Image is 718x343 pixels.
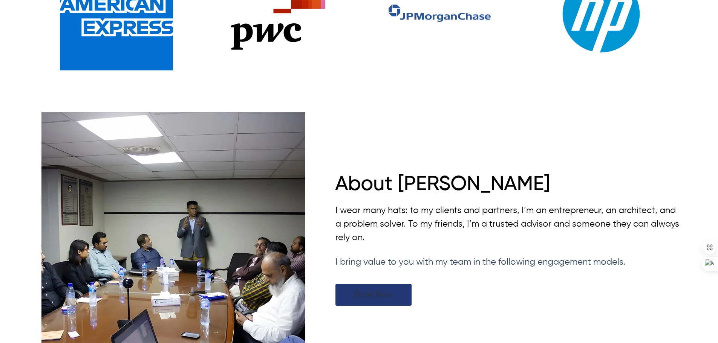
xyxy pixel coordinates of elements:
[335,173,682,196] h1: About [PERSON_NAME]
[335,284,412,306] a: Book Now
[335,204,682,244] p: I wear many hats: to my clients and partners, I’m an entrepreneur, an architect, and a problem so...
[335,258,626,267] span: I bring value to you with my team in the following engagement models.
